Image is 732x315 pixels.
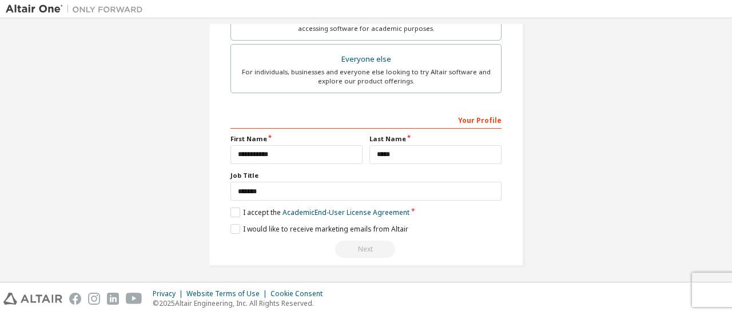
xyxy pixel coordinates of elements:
[107,293,119,305] img: linkedin.svg
[230,241,502,258] div: Email already exists
[283,208,409,217] a: Academic End-User License Agreement
[88,293,100,305] img: instagram.svg
[230,208,409,217] label: I accept the
[230,110,502,129] div: Your Profile
[3,293,62,305] img: altair_logo.svg
[270,289,329,298] div: Cookie Consent
[238,15,494,33] div: For faculty & administrators of academic institutions administering students and accessing softwa...
[230,134,363,143] label: First Name
[238,67,494,86] div: For individuals, businesses and everyone else looking to try Altair software and explore our prod...
[126,293,142,305] img: youtube.svg
[153,289,186,298] div: Privacy
[238,51,494,67] div: Everyone else
[153,298,329,308] p: © 2025 Altair Engineering, Inc. All Rights Reserved.
[230,171,502,180] label: Job Title
[186,289,270,298] div: Website Terms of Use
[69,293,81,305] img: facebook.svg
[6,3,149,15] img: Altair One
[369,134,502,143] label: Last Name
[230,224,408,234] label: I would like to receive marketing emails from Altair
